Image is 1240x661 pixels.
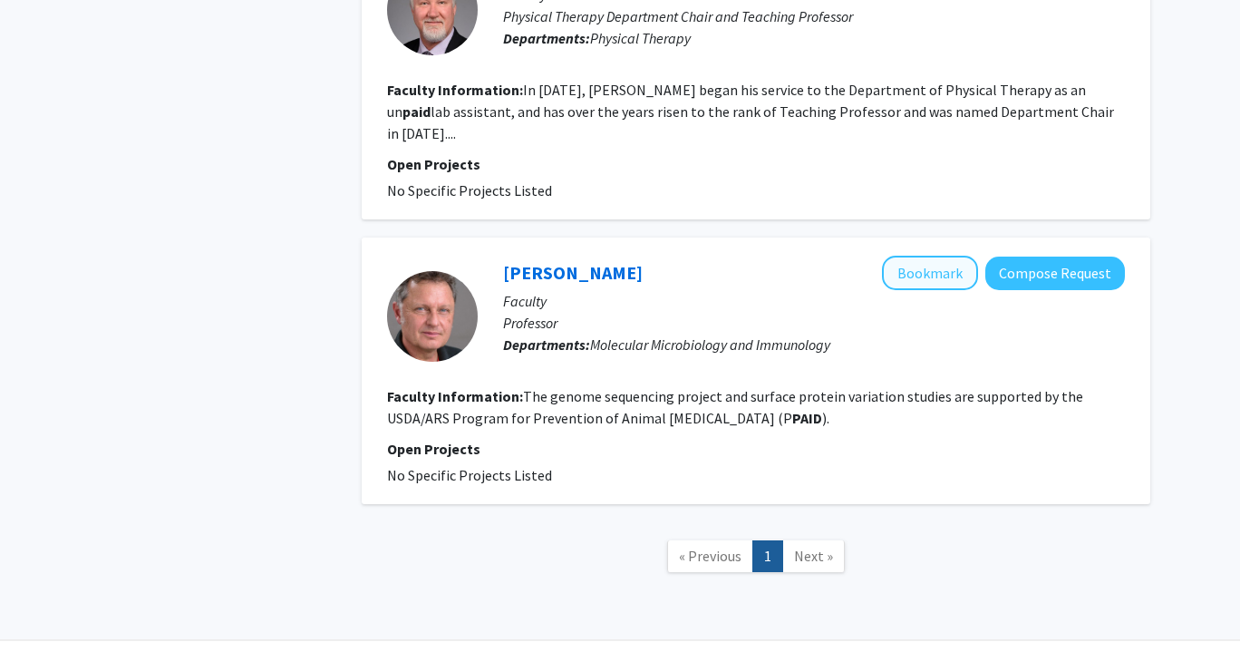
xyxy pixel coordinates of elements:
b: Faculty Information: [387,81,523,99]
b: PAID [792,409,822,427]
p: Open Projects [387,153,1125,175]
a: 1 [752,540,783,572]
span: Next » [794,547,833,565]
p: Physical Therapy Department Chair and Teaching Professor [503,5,1125,27]
a: [PERSON_NAME] [503,261,643,284]
fg-read-more: The genome sequencing project and surface protein variation studies are supported by the USDA/ARS... [387,387,1083,427]
b: Departments: [503,335,590,354]
b: paid [402,102,431,121]
button: Compose Request to Michael Calcutt [985,257,1125,290]
iframe: Chat [14,579,77,647]
span: Molecular Microbiology and Immunology [590,335,830,354]
fg-read-more: In [DATE], [PERSON_NAME] began his service to the Department of Physical Therapy as an un lab ass... [387,81,1114,142]
nav: Page navigation [362,522,1150,596]
b: Faculty Information: [387,387,523,405]
a: Next Page [782,540,845,572]
span: Physical Therapy [590,29,691,47]
p: Professor [503,312,1125,334]
p: Faculty [503,290,1125,312]
p: Open Projects [387,438,1125,460]
span: No Specific Projects Listed [387,181,552,199]
button: Add Michael Calcutt to Bookmarks [882,256,978,290]
span: No Specific Projects Listed [387,466,552,484]
a: Previous Page [667,540,753,572]
span: « Previous [679,547,741,565]
b: Departments: [503,29,590,47]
